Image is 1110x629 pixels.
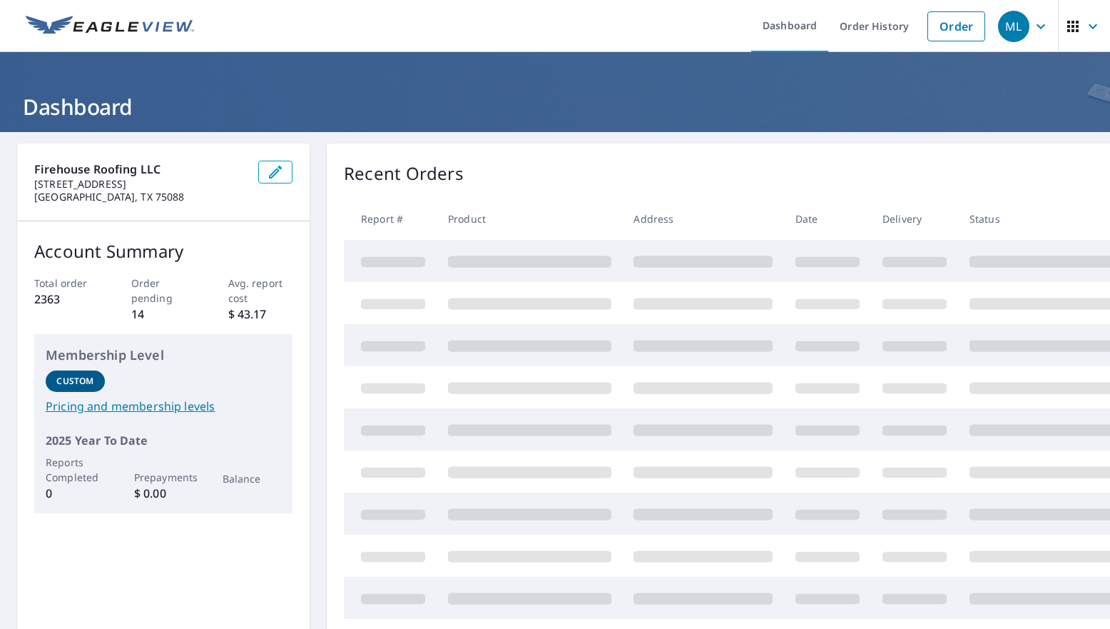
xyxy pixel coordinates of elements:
[228,276,293,306] p: Avg. report cost
[34,291,99,308] p: 2363
[784,198,871,240] th: Date
[134,485,193,502] p: $ 0.00
[34,178,247,191] p: [STREET_ADDRESS]
[998,11,1029,42] div: ML
[437,198,623,240] th: Product
[34,191,247,203] p: [GEOGRAPHIC_DATA], TX 75088
[223,471,282,486] p: Balance
[17,92,1093,121] h1: Dashboard
[46,485,105,502] p: 0
[46,398,281,415] a: Pricing and membership levels
[46,432,281,449] p: 2025 Year To Date
[927,11,985,41] a: Order
[56,375,93,388] p: Custom
[131,306,196,323] p: 14
[228,306,293,323] p: $ 43.17
[134,470,193,485] p: Prepayments
[34,161,247,178] p: Firehouse Roofing LLC
[871,198,958,240] th: Delivery
[622,198,784,240] th: Address
[131,276,196,306] p: Order pending
[34,276,99,291] p: Total order
[26,16,194,37] img: EV Logo
[34,238,292,264] p: Account Summary
[344,198,437,240] th: Report #
[344,161,464,186] p: Recent Orders
[46,455,105,485] p: Reports Completed
[46,346,281,365] p: Membership Level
